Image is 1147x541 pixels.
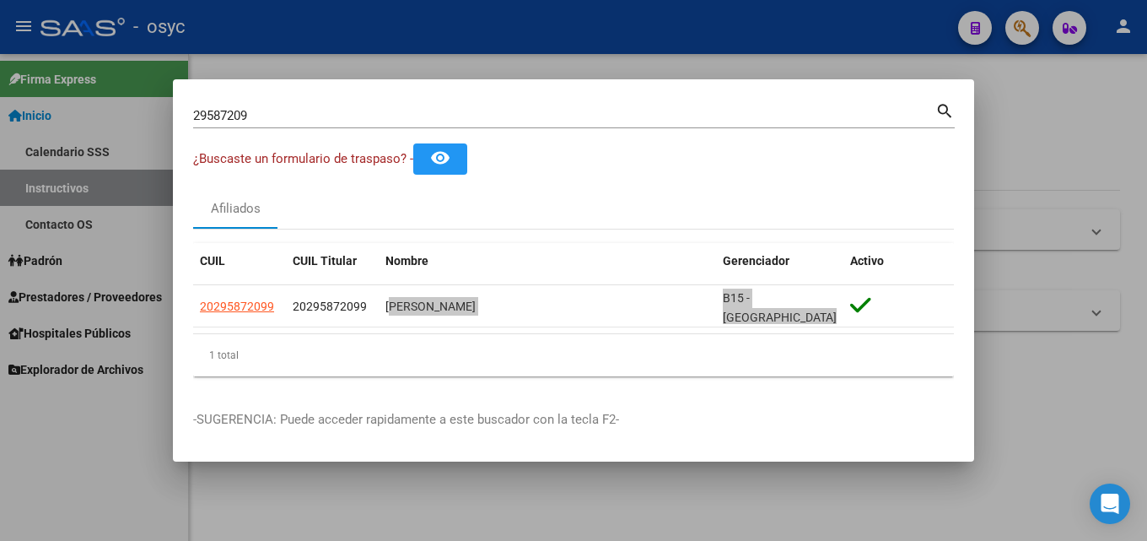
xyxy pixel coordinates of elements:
span: Nombre [385,254,428,268]
span: CUIL [200,254,225,268]
div: [PERSON_NAME] [385,297,709,316]
span: B15 - [GEOGRAPHIC_DATA] [723,291,837,324]
div: Afiliados [211,199,261,219]
datatable-header-cell: CUIL Titular [286,243,379,279]
div: 1 total [193,334,954,376]
datatable-header-cell: Gerenciador [716,243,843,279]
span: CUIL Titular [293,254,357,268]
datatable-header-cell: Nombre [379,243,716,279]
span: 20295872099 [200,300,274,313]
mat-icon: search [935,100,955,120]
span: ¿Buscaste un formulario de traspaso? - [193,151,413,166]
datatable-header-cell: Activo [843,243,954,279]
span: Activo [850,254,884,268]
span: 20295872099 [293,300,367,313]
span: Gerenciador [723,254,789,268]
p: -SUGERENCIA: Puede acceder rapidamente a este buscador con la tecla F2- [193,410,954,430]
datatable-header-cell: CUIL [193,243,286,279]
mat-icon: remove_red_eye [430,148,450,168]
div: Open Intercom Messenger [1090,484,1130,524]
